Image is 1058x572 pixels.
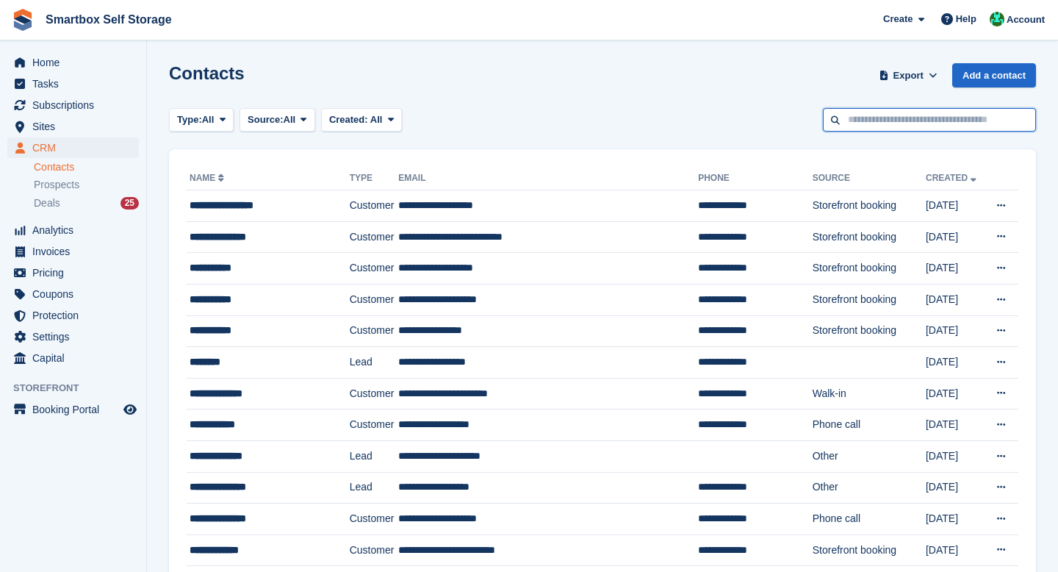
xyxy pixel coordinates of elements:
[34,178,79,192] span: Prospects
[370,114,383,125] span: All
[7,241,139,262] a: menu
[350,440,398,472] td: Lead
[876,63,940,87] button: Export
[34,160,139,174] a: Contacts
[32,74,120,94] span: Tasks
[7,284,139,304] a: menu
[350,504,398,535] td: Customer
[32,305,120,326] span: Protection
[32,52,120,73] span: Home
[7,399,139,420] a: menu
[350,284,398,315] td: Customer
[350,535,398,566] td: Customer
[32,95,120,115] span: Subscriptions
[121,401,139,418] a: Preview store
[329,114,368,125] span: Created:
[350,253,398,285] td: Customer
[7,95,139,115] a: menu
[926,378,985,410] td: [DATE]
[32,241,120,262] span: Invoices
[350,167,398,190] th: Type
[926,440,985,472] td: [DATE]
[813,504,926,535] td: Phone call
[813,315,926,347] td: Storefront booking
[350,378,398,410] td: Customer
[398,167,698,190] th: Email
[813,535,926,566] td: Storefront booking
[284,112,296,127] span: All
[350,190,398,222] td: Customer
[926,410,985,441] td: [DATE]
[169,63,245,83] h1: Contacts
[34,196,139,211] a: Deals 25
[202,112,215,127] span: All
[169,108,234,132] button: Type: All
[926,315,985,347] td: [DATE]
[813,472,926,504] td: Other
[240,108,315,132] button: Source: All
[350,221,398,253] td: Customer
[956,12,976,26] span: Help
[926,190,985,222] td: [DATE]
[7,305,139,326] a: menu
[813,284,926,315] td: Storefront booking
[7,262,139,283] a: menu
[813,410,926,441] td: Phone call
[321,108,402,132] button: Created: All
[813,221,926,253] td: Storefront booking
[893,68,924,83] span: Export
[813,440,926,472] td: Other
[926,221,985,253] td: [DATE]
[32,326,120,347] span: Settings
[926,472,985,504] td: [DATE]
[40,7,178,32] a: Smartbox Self Storage
[7,137,139,158] a: menu
[7,74,139,94] a: menu
[248,112,283,127] span: Source:
[7,116,139,137] a: menu
[34,177,139,193] a: Prospects
[813,190,926,222] td: Storefront booking
[350,410,398,441] td: Customer
[32,284,120,304] span: Coupons
[13,381,146,396] span: Storefront
[813,253,926,285] td: Storefront booking
[990,12,1004,26] img: Elinor Shepherd
[952,63,1036,87] a: Add a contact
[698,167,813,190] th: Phone
[32,137,120,158] span: CRM
[34,196,60,210] span: Deals
[350,472,398,504] td: Lead
[7,52,139,73] a: menu
[32,116,120,137] span: Sites
[813,167,926,190] th: Source
[926,535,985,566] td: [DATE]
[883,12,913,26] span: Create
[926,284,985,315] td: [DATE]
[32,399,120,420] span: Booking Portal
[7,348,139,368] a: menu
[120,197,139,210] div: 25
[926,504,985,535] td: [DATE]
[32,220,120,240] span: Analytics
[350,347,398,379] td: Lead
[12,9,34,31] img: stora-icon-8386f47178a22dfd0bd8f6a31ec36ba5ce8667c1dd55bd0f319d3a0aa187defe.svg
[926,347,985,379] td: [DATE]
[32,348,120,368] span: Capital
[32,262,120,283] span: Pricing
[7,326,139,347] a: menu
[1007,12,1045,27] span: Account
[350,315,398,347] td: Customer
[926,173,979,183] a: Created
[926,253,985,285] td: [DATE]
[813,378,926,410] td: Walk-in
[190,173,227,183] a: Name
[177,112,202,127] span: Type:
[7,220,139,240] a: menu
